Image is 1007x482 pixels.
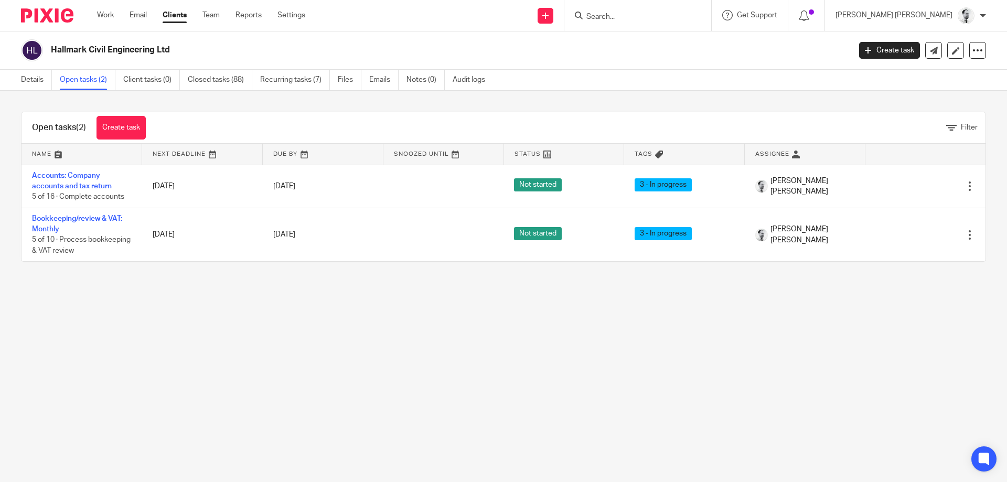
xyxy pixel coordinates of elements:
span: Status [515,151,541,157]
img: Pixie [21,8,73,23]
img: Mass_2025.jpg [958,7,974,24]
span: Not started [514,178,562,191]
img: Mass_2025.jpg [755,229,768,241]
a: Recurring tasks (7) [260,70,330,90]
a: Client tasks (0) [123,70,180,90]
a: Emails [369,70,399,90]
span: [DATE] [273,231,295,239]
a: Accounts: Company accounts and tax return [32,172,112,190]
a: Reports [235,10,262,20]
td: [DATE] [142,165,263,208]
a: Open tasks (2) [60,70,115,90]
a: Create task [97,116,146,140]
span: 3 - In progress [635,178,692,191]
span: (2) [76,123,86,132]
span: Get Support [737,12,777,19]
a: Team [202,10,220,20]
a: Details [21,70,52,90]
a: Audit logs [453,70,493,90]
span: Tags [635,151,652,157]
span: Filter [961,124,978,131]
span: [PERSON_NAME] [PERSON_NAME] [770,176,855,197]
span: [PERSON_NAME] [PERSON_NAME] [770,224,855,245]
a: Closed tasks (88) [188,70,252,90]
span: 5 of 10 · Process bookkeeping & VAT review [32,237,131,255]
td: [DATE] [142,208,263,261]
a: Clients [163,10,187,20]
img: svg%3E [21,39,43,61]
span: 5 of 16 · Complete accounts [32,193,124,200]
span: Not started [514,227,562,240]
h2: Hallmark Civil Engineering Ltd [51,45,685,56]
a: Notes (0) [406,70,445,90]
a: Files [338,70,361,90]
span: Snoozed Until [394,151,449,157]
a: Settings [277,10,305,20]
h1: Open tasks [32,122,86,133]
span: [DATE] [273,183,295,190]
a: Bookkeeping/review & VAT: Monthly [32,215,122,233]
p: [PERSON_NAME] [PERSON_NAME] [835,10,952,20]
a: Email [130,10,147,20]
a: Create task [859,42,920,59]
span: 3 - In progress [635,227,692,240]
img: Mass_2025.jpg [755,180,768,192]
input: Search [585,13,680,22]
a: Work [97,10,114,20]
